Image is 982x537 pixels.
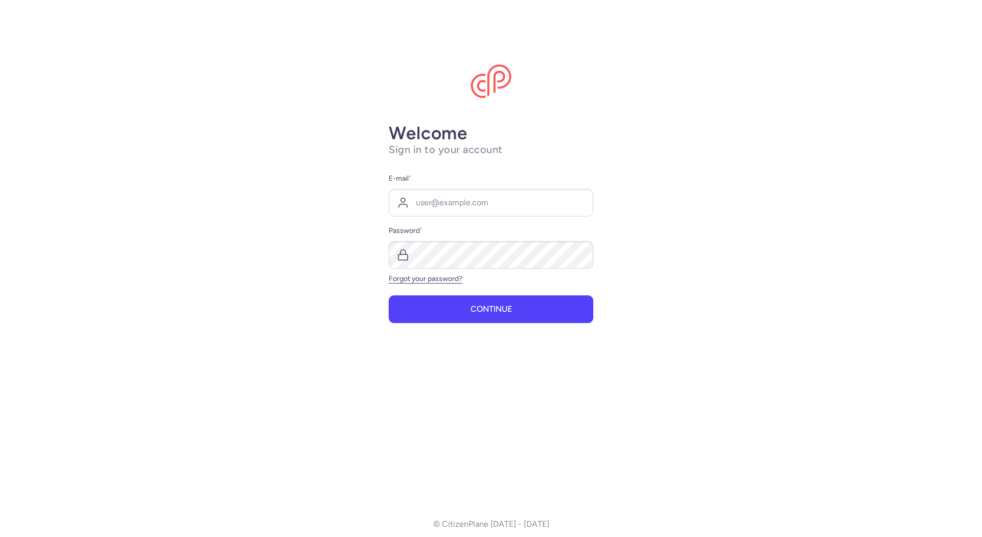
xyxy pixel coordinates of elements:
[433,520,549,529] p: © CitizenPlane [DATE] - [DATE]
[389,225,593,237] label: Password
[471,305,512,314] span: Continue
[389,173,593,185] label: E-mail
[389,122,467,144] strong: Welcome
[471,65,511,98] img: CitizenPlane logo
[389,143,593,156] h1: Sign in to your account
[389,274,462,283] a: Forgot your password?
[389,189,593,217] input: user@example.com
[389,295,593,323] button: Continue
